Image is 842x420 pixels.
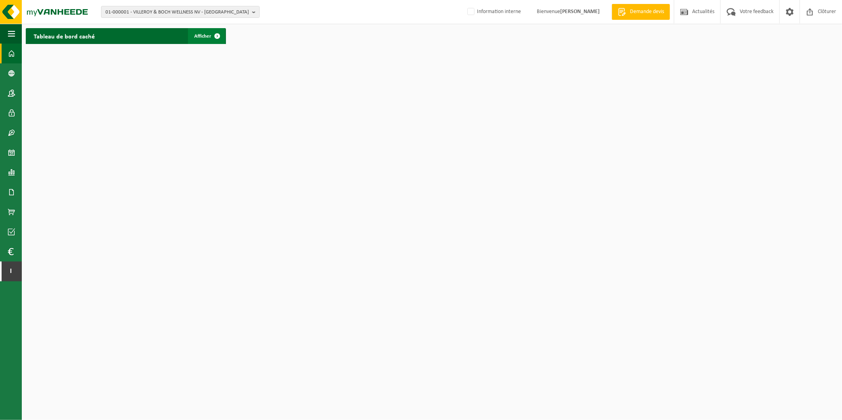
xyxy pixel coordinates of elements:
[560,9,600,15] strong: [PERSON_NAME]
[466,6,521,18] label: Information interne
[26,28,103,44] h2: Tableau de bord caché
[105,6,249,18] span: 01-000001 - VILLEROY & BOCH WELLNESS NV - [GEOGRAPHIC_DATA]
[8,262,14,281] span: I
[612,4,670,20] a: Demande devis
[194,34,211,39] span: Afficher
[628,8,666,16] span: Demande devis
[101,6,260,18] button: 01-000001 - VILLEROY & BOCH WELLNESS NV - [GEOGRAPHIC_DATA]
[188,28,225,44] a: Afficher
